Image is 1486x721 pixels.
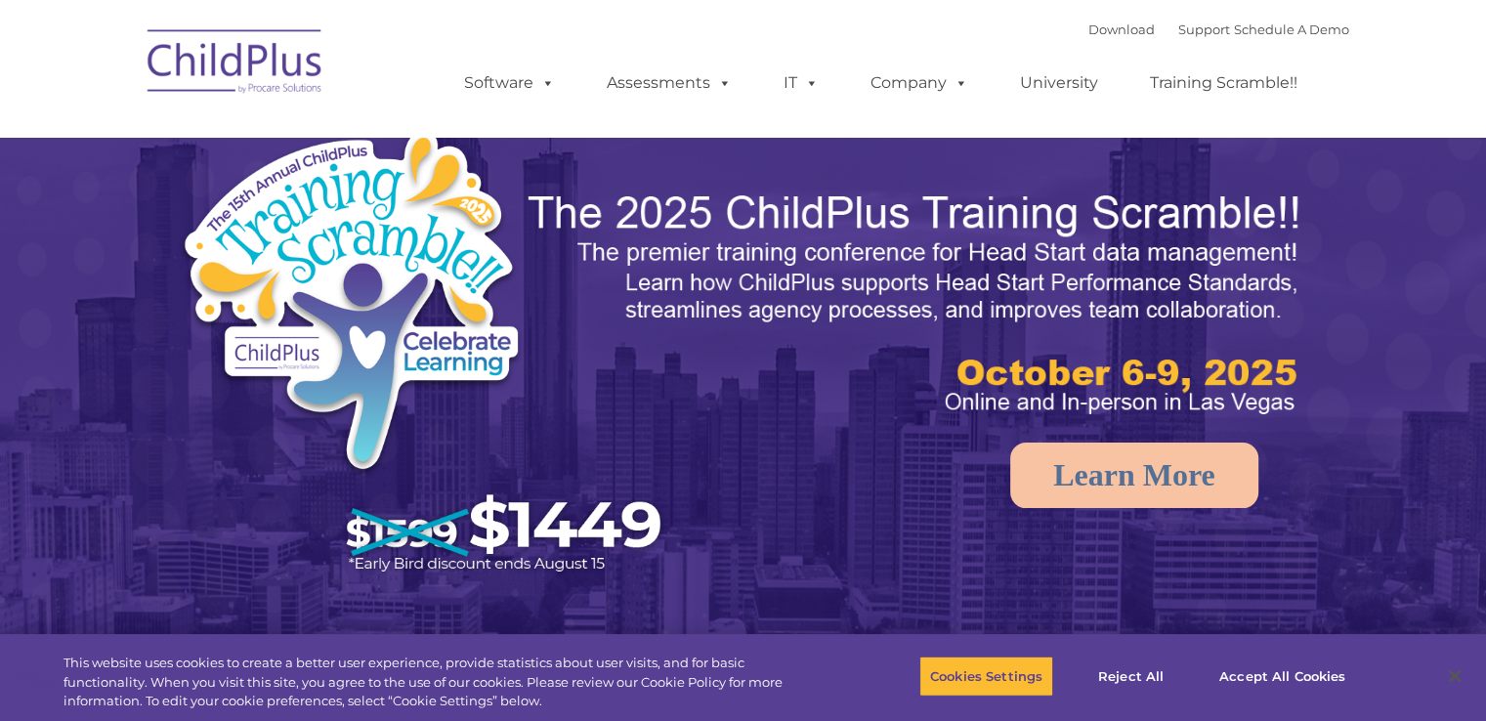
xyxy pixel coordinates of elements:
[1209,656,1356,697] button: Accept All Cookies
[1178,21,1230,37] a: Support
[64,654,818,711] div: This website uses cookies to create a better user experience, provide statistics about user visit...
[1070,656,1192,697] button: Reject All
[851,64,988,103] a: Company
[1000,64,1118,103] a: University
[1234,21,1349,37] a: Schedule A Demo
[1010,443,1258,508] a: Learn More
[1433,655,1476,698] button: Close
[587,64,751,103] a: Assessments
[445,64,574,103] a: Software
[1088,21,1349,37] font: |
[764,64,838,103] a: IT
[1088,21,1155,37] a: Download
[1130,64,1317,103] a: Training Scramble!!
[138,16,333,113] img: ChildPlus by Procare Solutions
[919,656,1053,697] button: Cookies Settings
